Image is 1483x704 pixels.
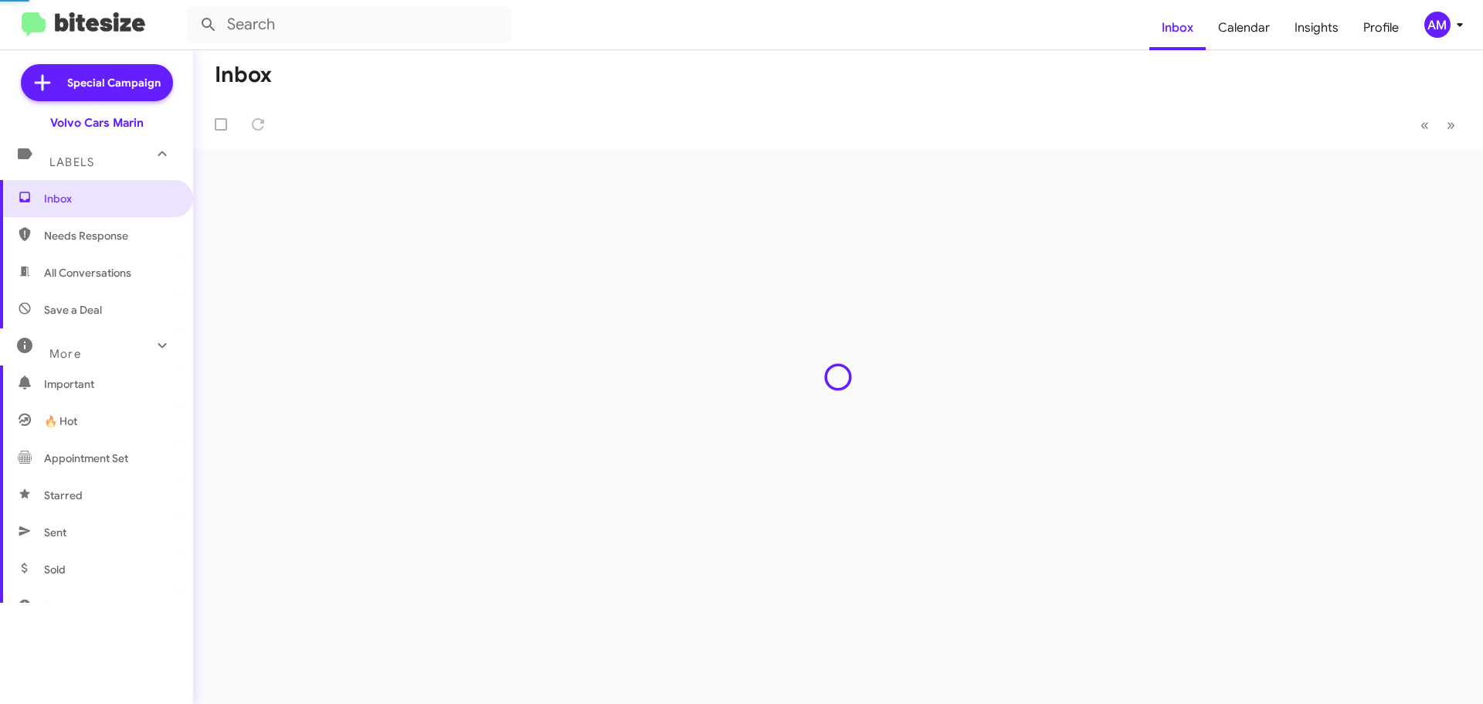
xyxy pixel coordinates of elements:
[44,191,175,206] span: Inbox
[1447,115,1455,134] span: »
[1420,115,1429,134] span: «
[44,562,66,577] span: Sold
[44,228,175,243] span: Needs Response
[1351,5,1411,50] a: Profile
[49,347,81,361] span: More
[44,488,83,503] span: Starred
[44,525,66,540] span: Sent
[21,64,173,101] a: Special Campaign
[187,6,511,43] input: Search
[50,115,144,131] div: Volvo Cars Marin
[1437,109,1464,141] button: Next
[1282,5,1351,50] a: Insights
[215,63,272,87] h1: Inbox
[67,75,161,90] span: Special Campaign
[49,155,94,169] span: Labels
[1412,109,1464,141] nav: Page navigation example
[44,599,126,614] span: Sold Responded
[1149,5,1206,50] a: Inbox
[44,413,77,429] span: 🔥 Hot
[44,265,131,281] span: All Conversations
[44,302,102,318] span: Save a Deal
[44,376,175,392] span: Important
[44,451,128,466] span: Appointment Set
[1206,5,1282,50] a: Calendar
[1411,12,1466,38] button: AM
[1424,12,1451,38] div: AM
[1411,109,1438,141] button: Previous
